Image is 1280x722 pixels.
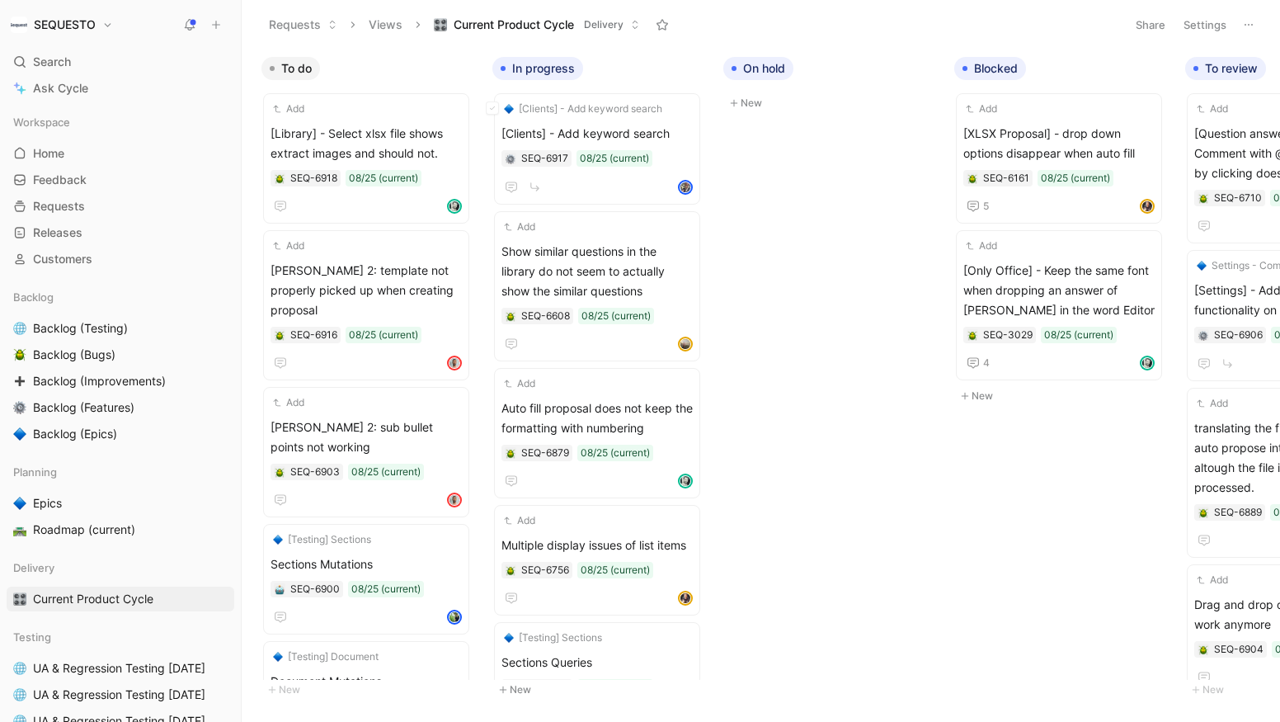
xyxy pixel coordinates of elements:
img: 🔷 [1197,261,1207,271]
div: 08/25 (current) [349,327,418,343]
img: avatar [680,475,691,487]
button: 🔷 [10,493,30,513]
div: SEQ-6879 [521,445,569,461]
div: Planning🔷Epics🛣️Roadmap (current) [7,460,234,542]
div: 🪲 [1198,644,1209,655]
img: avatar [680,182,691,193]
img: avatar [1141,201,1153,212]
img: 🔷 [273,652,283,662]
div: SEQ-3029 [983,327,1033,343]
img: avatar [449,201,460,212]
button: Add [271,394,307,411]
span: Backlog (Epics) [33,426,117,442]
span: Home [33,145,64,162]
span: Sections Mutations [271,554,462,574]
div: SEQ-6900 [290,581,340,597]
div: SEQ-6906 [1214,327,1263,343]
button: Share [1128,13,1173,36]
img: 🪲 [967,174,977,184]
img: 🪲 [1198,194,1208,204]
a: Customers [7,247,234,271]
span: Backlog (Bugs) [33,347,115,363]
button: 🌐 [10,319,30,338]
img: 🪲 [1198,645,1208,655]
button: Add [963,238,1000,254]
img: 🪲 [275,331,285,341]
span: [XLSX Proposal] - drop down options disappear when auto fill [963,124,1155,163]
span: Workspace [13,114,70,130]
img: 🔷 [273,535,283,545]
div: 08/25 (current) [349,170,418,186]
img: 🎛️ [434,18,447,31]
div: Delivery [7,555,234,580]
h1: SEQUESTO [34,17,96,32]
button: New [723,93,941,113]
a: 🔷Epics [7,491,234,516]
img: avatar [1141,357,1153,369]
a: Feedback [7,168,234,192]
button: Add [1194,101,1231,117]
span: Blocked [974,60,1018,77]
a: 🪲Backlog (Bugs) [7,342,234,367]
button: 🔷[Clients] - Add keyword search [501,101,665,117]
button: 🪲 [505,310,516,322]
span: Delivery [13,559,54,576]
a: AddShow similar questions in the library do not seem to actually show the similar questions08/25 ... [494,211,700,361]
button: 🛣️ [10,520,30,540]
span: Testing [13,629,51,645]
button: 🌐 [10,685,30,705]
button: Blocked [954,57,1026,80]
a: AddMultiple display issues of list items08/25 (current)avatar [494,505,700,616]
span: [Clients] - Add keyword search [501,124,693,144]
span: Backlog (Improvements) [33,373,166,389]
div: SEQ-6710 [1214,190,1262,206]
a: 🌐UA & Regression Testing [DATE] [7,656,234,681]
span: Customers [33,251,92,267]
span: Releases [33,224,82,241]
img: 🪲 [275,468,285,478]
button: 🪲 [274,329,285,341]
img: avatar [449,611,460,623]
a: AddAuto fill proposal does not keep the formatting with numbering08/25 (current)avatar [494,368,700,498]
button: 4 [963,353,993,373]
div: Search [7,50,234,74]
span: Backlog (Features) [33,399,134,416]
div: 08/25 (current) [581,562,650,578]
button: ⚙️ [505,153,516,164]
div: SEQ-6918 [290,170,337,186]
button: Add [963,101,1000,117]
img: 🪲 [275,174,285,184]
button: 🪲 [505,447,516,459]
div: 08/25 (current) [580,150,649,167]
div: 🪲 [274,172,285,184]
span: Current Product Cycle [33,591,153,607]
button: 🔷 [10,424,30,444]
img: ⚙️ [13,401,26,414]
button: Add [501,512,538,529]
button: 🪲 [505,564,516,576]
div: 🪲 [1198,507,1209,518]
a: 🌐Backlog (Testing) [7,316,234,341]
span: Document Mutations [271,672,462,691]
div: Planning [7,460,234,484]
div: 🤖 [274,583,285,595]
button: Requests [261,12,345,37]
div: SEQ-6904 [1214,641,1264,658]
a: Ask Cycle [7,76,234,101]
a: Add[Library] - Select xlsx file shows extract images and should not.08/25 (current)avatar [263,93,469,224]
a: Add[Only Office] - Keep the same font when dropping an answer of [PERSON_NAME] in the word Editor... [956,230,1162,380]
div: Backlog🌐Backlog (Testing)🪲Backlog (Bugs)➕Backlog (Improvements)⚙️Backlog (Features)🔷Backlog (Epics) [7,285,234,446]
button: New [261,680,479,700]
span: Search [33,52,71,72]
div: SEQ-6899 [521,679,569,696]
button: Add [271,101,307,117]
div: SEQ-6161 [983,170,1029,186]
div: Workspace [7,110,234,134]
span: [PERSON_NAME] 2: template not properly picked up when creating proposal [271,261,462,320]
span: To do [281,60,312,77]
button: 🪲 [274,466,285,478]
